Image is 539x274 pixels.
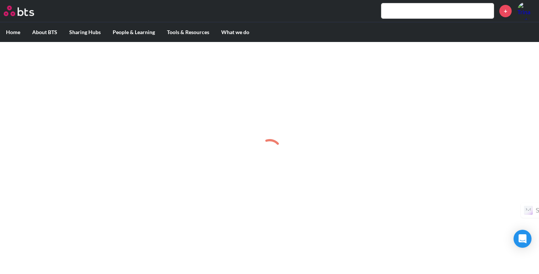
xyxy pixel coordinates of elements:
a: + [499,5,512,17]
label: Tools & Resources [161,22,215,42]
div: Open Intercom Messenger [514,230,532,248]
a: Go home [4,6,48,16]
label: Sharing Hubs [63,22,107,42]
img: Trina Sarkar [517,2,535,20]
label: What we do [215,22,255,42]
label: People & Learning [107,22,161,42]
label: About BTS [26,22,63,42]
a: Profile [517,2,535,20]
img: BTS Logo [4,6,34,16]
